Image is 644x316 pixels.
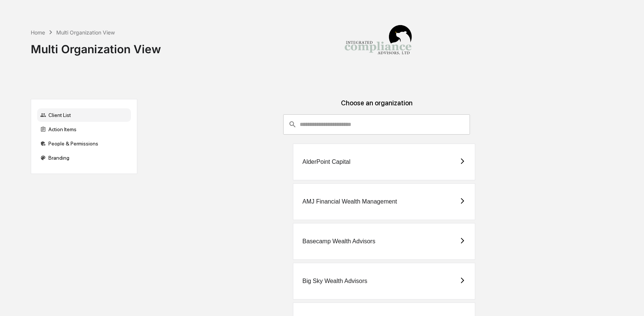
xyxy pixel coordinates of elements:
[53,26,91,32] a: Powered byPylon
[302,198,397,205] div: AMJ Financial Wealth Management
[37,123,131,136] div: Action Items
[31,29,45,36] div: Home
[75,26,91,32] span: Pylon
[37,137,131,150] div: People & Permissions
[56,29,115,36] div: Multi Organization View
[302,159,350,165] div: AlderPoint Capital
[37,108,131,122] div: Client List
[31,36,161,56] div: Multi Organization View
[302,278,367,285] div: Big Sky Wealth Advisors
[341,6,416,81] img: Integrated Compliance Advisors
[143,99,610,114] div: Choose an organization
[302,238,375,245] div: Basecamp Wealth Advisors
[37,151,131,165] div: Branding
[283,114,470,135] div: consultant-dashboard__filter-organizations-search-bar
